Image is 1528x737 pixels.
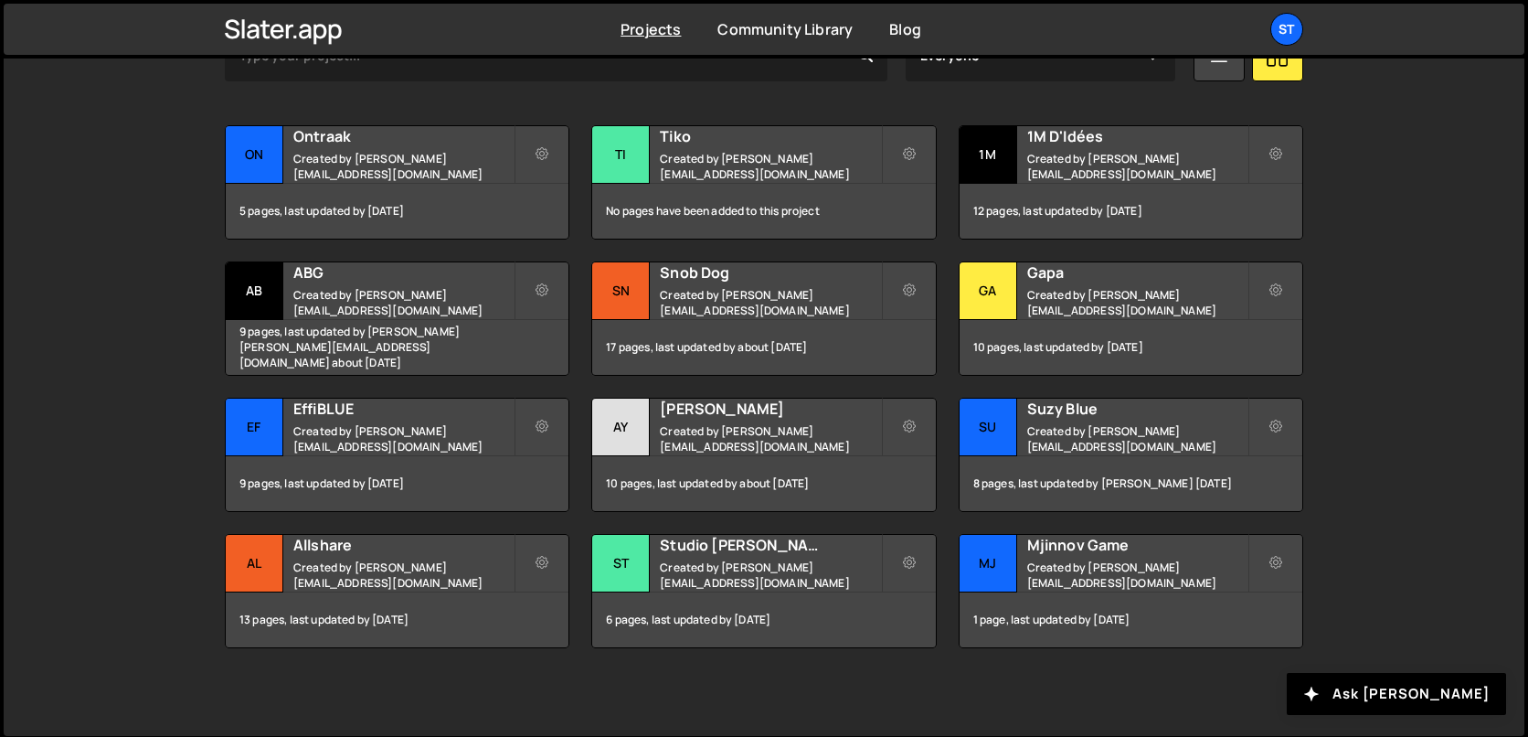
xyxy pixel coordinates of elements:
[1027,535,1247,555] h2: Mjinnov Game
[660,535,880,555] h2: Studio [PERSON_NAME]
[293,287,514,318] small: Created by [PERSON_NAME][EMAIL_ADDRESS][DOMAIN_NAME]
[1027,399,1247,419] h2: Suzy Blue
[621,19,681,39] a: Projects
[293,535,514,555] h2: Allshare
[1027,560,1247,591] small: Created by [PERSON_NAME][EMAIL_ADDRESS][DOMAIN_NAME]
[592,593,935,647] div: 6 pages, last updated by [DATE]
[592,399,650,456] div: Ay
[225,534,569,648] a: Al Allshare Created by [PERSON_NAME][EMAIL_ADDRESS][DOMAIN_NAME] 13 pages, last updated by [DATE]
[960,184,1302,239] div: 12 pages, last updated by [DATE]
[960,320,1302,375] div: 10 pages, last updated by [DATE]
[293,399,514,419] h2: EffiBLUE
[1287,673,1506,715] button: Ask [PERSON_NAME]
[960,262,1017,320] div: Ga
[592,126,650,184] div: Ti
[1270,13,1303,46] a: St
[959,262,1303,376] a: Ga Gapa Created by [PERSON_NAME][EMAIL_ADDRESS][DOMAIN_NAME] 10 pages, last updated by [DATE]
[592,184,935,239] div: No pages have been added to this project
[960,456,1302,511] div: 8 pages, last updated by [PERSON_NAME] [DATE]
[591,534,936,648] a: St Studio [PERSON_NAME] Created by [PERSON_NAME][EMAIL_ADDRESS][DOMAIN_NAME] 6 pages, last update...
[225,262,569,376] a: AB ABG Created by [PERSON_NAME][EMAIL_ADDRESS][DOMAIN_NAME] 9 pages, last updated by [PERSON_NAME...
[591,398,936,512] a: Ay [PERSON_NAME] Created by [PERSON_NAME][EMAIL_ADDRESS][DOMAIN_NAME] 10 pages, last updated by a...
[889,19,921,39] a: Blog
[1027,287,1247,318] small: Created by [PERSON_NAME][EMAIL_ADDRESS][DOMAIN_NAME]
[293,151,514,182] small: Created by [PERSON_NAME][EMAIL_ADDRESS][DOMAIN_NAME]
[1027,423,1247,454] small: Created by [PERSON_NAME][EMAIL_ADDRESS][DOMAIN_NAME]
[960,126,1017,184] div: 1M
[226,126,283,184] div: On
[293,126,514,146] h2: Ontraak
[293,262,514,283] h2: ABG
[226,399,283,456] div: Ef
[660,399,880,419] h2: [PERSON_NAME]
[226,320,568,375] div: 9 pages, last updated by [PERSON_NAME] [PERSON_NAME][EMAIL_ADDRESS][DOMAIN_NAME] about [DATE]
[293,423,514,454] small: Created by [PERSON_NAME][EMAIL_ADDRESS][DOMAIN_NAME]
[226,593,568,647] div: 13 pages, last updated by [DATE]
[959,534,1303,648] a: Mj Mjinnov Game Created by [PERSON_NAME][EMAIL_ADDRESS][DOMAIN_NAME] 1 page, last updated by [DATE]
[959,125,1303,240] a: 1M 1M D'Idées Created by [PERSON_NAME][EMAIL_ADDRESS][DOMAIN_NAME] 12 pages, last updated by [DATE]
[226,456,568,511] div: 9 pages, last updated by [DATE]
[225,125,569,240] a: On Ontraak Created by [PERSON_NAME][EMAIL_ADDRESS][DOMAIN_NAME] 5 pages, last updated by [DATE]
[1027,126,1247,146] h2: 1M D'Idées
[660,262,880,283] h2: Snob Dog
[592,456,935,511] div: 10 pages, last updated by about [DATE]
[660,287,880,318] small: Created by [PERSON_NAME][EMAIL_ADDRESS][DOMAIN_NAME]
[591,262,936,376] a: Sn Snob Dog Created by [PERSON_NAME][EMAIL_ADDRESS][DOMAIN_NAME] 17 pages, last updated by about ...
[959,398,1303,512] a: Su Suzy Blue Created by [PERSON_NAME][EMAIL_ADDRESS][DOMAIN_NAME] 8 pages, last updated by [PERSO...
[960,535,1017,593] div: Mj
[592,535,650,593] div: St
[660,126,880,146] h2: Tiko
[226,184,568,239] div: 5 pages, last updated by [DATE]
[717,19,853,39] a: Community Library
[226,535,283,593] div: Al
[592,320,935,375] div: 17 pages, last updated by about [DATE]
[660,151,880,182] small: Created by [PERSON_NAME][EMAIL_ADDRESS][DOMAIN_NAME]
[591,125,936,240] a: Ti Tiko Created by [PERSON_NAME][EMAIL_ADDRESS][DOMAIN_NAME] No pages have been added to this pro...
[660,560,880,591] small: Created by [PERSON_NAME][EMAIL_ADDRESS][DOMAIN_NAME]
[960,399,1017,456] div: Su
[1027,262,1247,283] h2: Gapa
[660,423,880,454] small: Created by [PERSON_NAME][EMAIL_ADDRESS][DOMAIN_NAME]
[225,398,569,512] a: Ef EffiBLUE Created by [PERSON_NAME][EMAIL_ADDRESS][DOMAIN_NAME] 9 pages, last updated by [DATE]
[293,560,514,591] small: Created by [PERSON_NAME][EMAIL_ADDRESS][DOMAIN_NAME]
[960,593,1302,647] div: 1 page, last updated by [DATE]
[592,262,650,320] div: Sn
[226,262,283,320] div: AB
[1027,151,1247,182] small: Created by [PERSON_NAME][EMAIL_ADDRESS][DOMAIN_NAME]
